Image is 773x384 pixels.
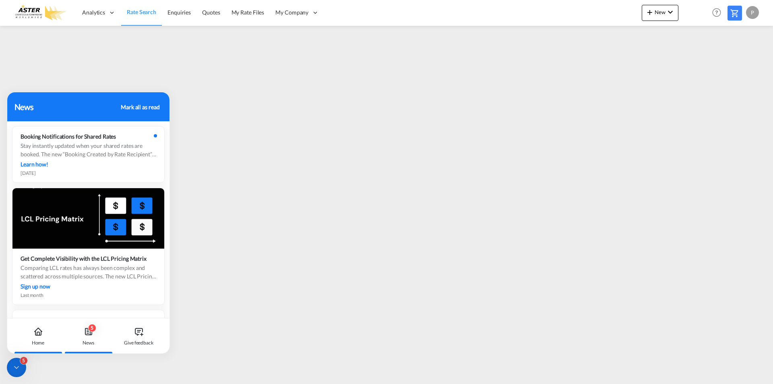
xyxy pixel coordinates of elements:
div: Help [710,6,728,20]
span: Quotes [202,9,220,16]
span: Help [710,6,723,19]
md-icon: icon-plus 400-fg [645,7,655,17]
span: Rate Search [127,8,156,15]
span: Analytics [82,8,105,17]
span: My Company [275,8,308,17]
span: Enquiries [167,9,191,16]
span: New [645,9,675,15]
span: My Rate Files [231,9,265,16]
div: P [746,6,759,19]
button: icon-plus 400-fgNewicon-chevron-down [642,5,678,21]
md-icon: icon-chevron-down [666,7,675,17]
img: e3303e4028ba11efbf5f992c85cc34d8.png [12,4,66,22]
